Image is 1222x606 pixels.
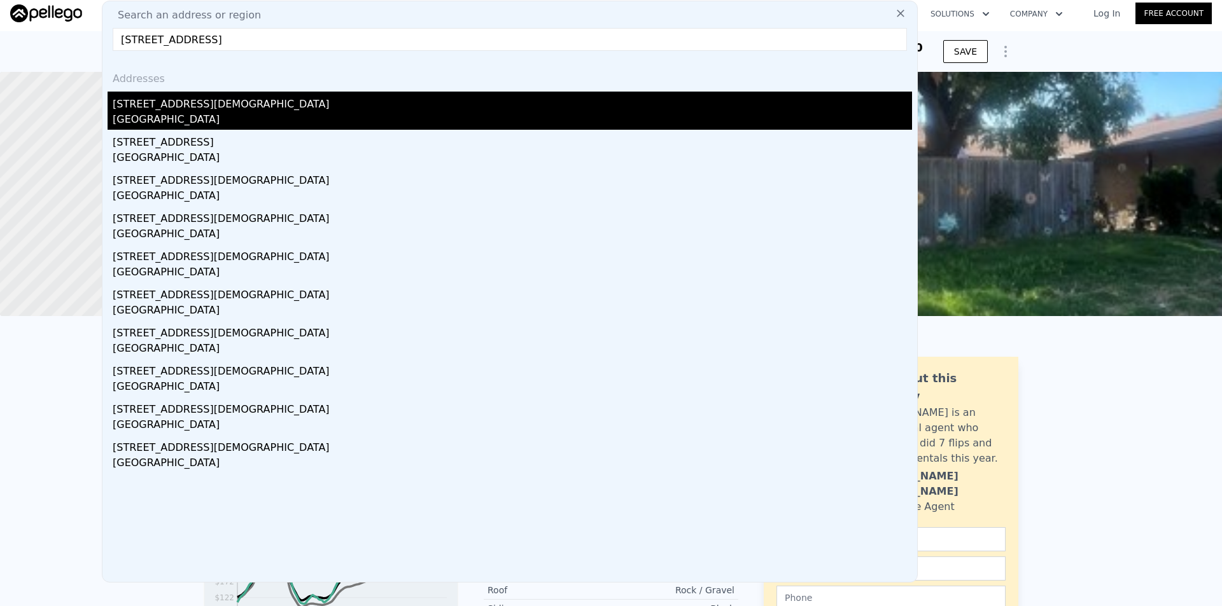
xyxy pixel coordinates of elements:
tspan: $172 [214,577,234,586]
div: [STREET_ADDRESS][DEMOGRAPHIC_DATA] [113,206,912,226]
div: [GEOGRAPHIC_DATA] [113,112,912,130]
div: [STREET_ADDRESS][DEMOGRAPHIC_DATA] [113,359,912,379]
img: Pellego [10,4,82,22]
div: [STREET_ADDRESS][DEMOGRAPHIC_DATA] [113,244,912,265]
div: [GEOGRAPHIC_DATA] [113,455,912,473]
div: [STREET_ADDRESS][DEMOGRAPHIC_DATA] [113,320,912,341]
div: Addresses [108,61,912,92]
a: Log In [1078,7,1135,20]
div: [STREET_ADDRESS][DEMOGRAPHIC_DATA] [113,435,912,455]
div: [GEOGRAPHIC_DATA] [113,417,912,435]
button: SAVE [943,40,988,63]
div: [GEOGRAPHIC_DATA] [113,150,912,168]
button: Show Options [993,39,1018,64]
div: [PERSON_NAME] is an active local agent who personally did 7 flips and bought 3 rentals this year. [864,405,1006,466]
div: [GEOGRAPHIC_DATA] [113,188,912,206]
a: Free Account [1135,3,1212,24]
div: [GEOGRAPHIC_DATA] [113,303,912,320]
div: Roof [488,584,611,596]
div: [GEOGRAPHIC_DATA] [113,226,912,244]
div: [PERSON_NAME] [PERSON_NAME] [864,469,1006,499]
tspan: $122 [214,593,234,602]
div: [GEOGRAPHIC_DATA] [113,379,912,397]
button: Company [1000,3,1073,25]
div: [STREET_ADDRESS][DEMOGRAPHIC_DATA] [113,92,912,112]
div: Ask about this property [864,369,1006,405]
div: [STREET_ADDRESS] [113,130,912,150]
div: [GEOGRAPHIC_DATA] [113,265,912,282]
div: [GEOGRAPHIC_DATA] [113,341,912,359]
div: [STREET_ADDRESS][DEMOGRAPHIC_DATA] [113,397,912,417]
div: [STREET_ADDRESS][DEMOGRAPHIC_DATA] [113,282,912,303]
input: Enter an address, city, region, neighborhood or zip code [113,28,907,51]
div: [STREET_ADDRESS][DEMOGRAPHIC_DATA] [113,168,912,188]
span: Search an address or region [108,8,261,23]
button: Solutions [920,3,1000,25]
div: Rock / Gravel [611,584,734,596]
